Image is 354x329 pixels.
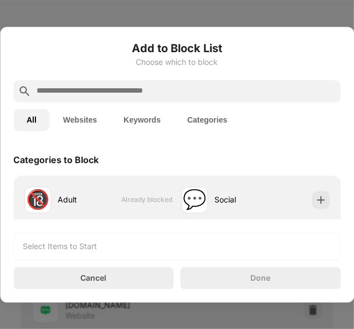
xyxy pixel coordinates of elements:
[183,189,207,211] div: 💬
[122,196,173,204] span: Already blocked
[58,194,99,206] div: Adult
[174,109,240,131] button: Categories
[110,109,174,131] button: Keywords
[13,58,341,67] div: Choose which to block
[250,274,270,282] div: Done
[80,274,106,283] div: Cancel
[13,154,99,165] div: Categories to Block
[13,109,50,131] button: All
[13,40,341,57] h6: Add to Block List
[23,241,97,252] div: Select Items to Start
[26,189,49,211] div: 🔞
[215,194,256,206] div: Social
[50,109,110,131] button: Websites
[18,84,31,98] img: search.svg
